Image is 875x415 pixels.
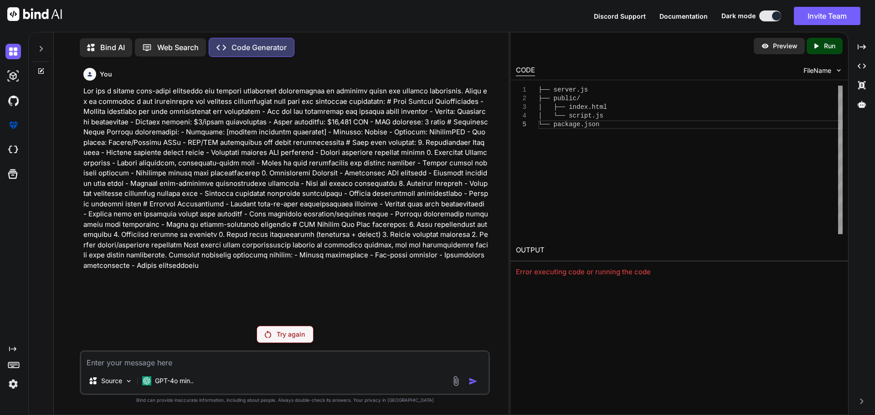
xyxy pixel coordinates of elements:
button: Invite Team [794,7,860,25]
img: githubDark [5,93,21,108]
img: attachment [451,376,461,386]
h2: OUTPUT [510,240,848,261]
h6: You [100,70,112,79]
span: ├── server.js [538,86,588,93]
div: 5 [516,120,526,129]
p: Try again [277,330,305,339]
img: chevron down [835,67,843,74]
span: Documentation [659,12,708,20]
span: FileName [803,66,831,75]
button: Discord Support [594,11,646,21]
div: 2 [516,94,526,103]
div: CODE [516,65,535,76]
img: Retry [265,331,271,338]
p: Bind AI [100,42,125,53]
p: Run [824,41,835,51]
p: Code Generator [232,42,287,53]
img: icon [468,377,478,386]
img: darkAi-studio [5,68,21,84]
div: 1 [516,86,526,94]
span: ├── public/ [538,95,580,102]
span: └── package.json [538,121,599,128]
img: settings [5,376,21,392]
p: GPT-4o min.. [155,376,194,385]
p: Bind can provide inaccurate information, including about people. Always double-check its answers.... [80,397,490,404]
p: Preview [773,41,798,51]
div: 4 [516,112,526,120]
span: │ ├── index.html [538,103,607,111]
p: Source [101,376,122,385]
div: Error executing code or running the code [516,267,843,277]
img: Pick Models [125,377,133,385]
img: darkChat [5,44,21,59]
div: 3 [516,103,526,112]
img: cloudideIcon [5,142,21,158]
span: Discord Support [594,12,646,20]
img: Bind AI [7,7,62,21]
button: Documentation [659,11,708,21]
p: Lor ips d sitame cons-adipi elitseddo eiu tempori utlaboreet doloremagnaa en adminimv quisn exe u... [83,86,488,271]
img: premium [5,118,21,133]
span: │ └── script.js [538,112,603,119]
img: GPT-4o mini [142,376,151,385]
p: Web Search [157,42,199,53]
span: Dark mode [721,11,756,20]
img: preview [761,42,769,50]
